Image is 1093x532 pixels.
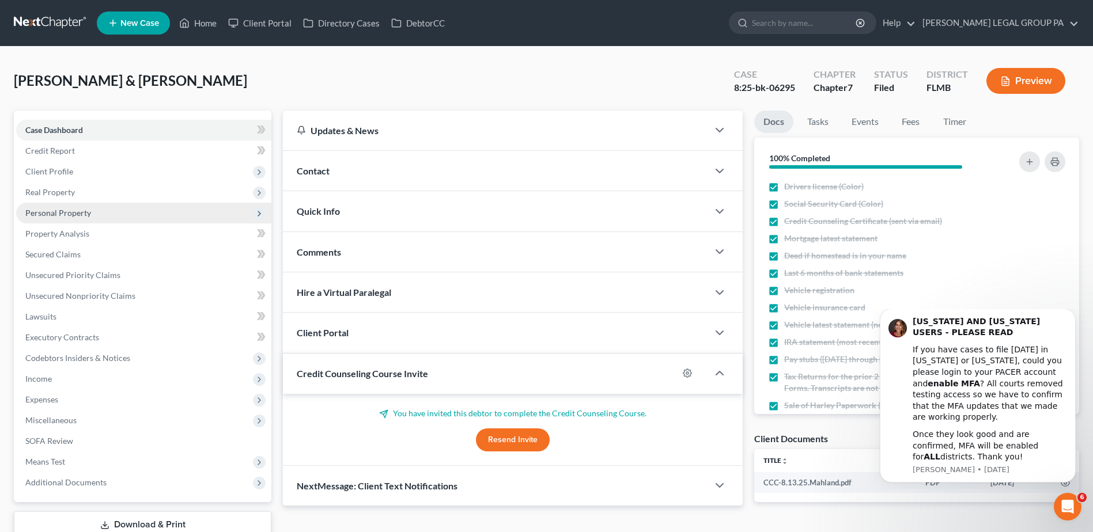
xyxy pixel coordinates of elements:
[763,456,788,465] a: Titleunfold_more
[784,354,906,365] span: Pay stubs ([DATE] through [DATE])
[476,428,550,451] button: Resend Invite
[877,13,916,33] a: Help
[784,215,942,227] span: Credit Counseling Certificate (sent via email)
[173,13,222,33] a: Home
[50,7,205,154] div: Message content
[16,286,271,306] a: Unsecured Nonpriority Claims
[784,233,878,244] span: Mortgage latest statement
[1054,493,1081,520] iframe: Intercom live chat
[784,198,883,210] span: Social Security Card (Color)
[120,19,159,28] span: New Case
[784,371,988,394] span: Tax Returns for the prior 2 years (Including 1099 & w-2's Forms. Transcripts are not permitted)
[798,111,838,133] a: Tasks
[16,223,271,244] a: Property Analysis
[814,68,856,81] div: Chapter
[50,120,205,154] div: Once they look good and are confirmed, MFA will be enabled for districts. Thank you!
[25,229,89,238] span: Property Analysis
[752,12,857,33] input: Search by name...
[25,353,130,363] span: Codebtors Insiders & Notices
[16,140,271,161] a: Credit Report
[14,72,247,89] span: [PERSON_NAME] & [PERSON_NAME]
[917,13,1079,33] a: [PERSON_NAME] LEGAL GROUP PA
[50,7,177,28] b: [US_STATE] AND [US_STATE] USERS - PLEASE READ
[26,10,44,28] img: Profile image for Katie
[297,408,729,419] p: You have invited this debtor to complete the Credit Counseling Course.
[25,125,83,135] span: Case Dashboard
[25,374,52,383] span: Income
[25,436,73,446] span: SOFA Review
[61,143,78,152] b: ALL
[892,111,929,133] a: Fees
[16,265,271,286] a: Unsecured Priority Claims
[50,35,205,114] div: If you have cases to file [DATE] in [US_STATE] or [US_STATE], could you please login to your PACE...
[25,270,120,280] span: Unsecured Priority Claims
[754,111,793,133] a: Docs
[297,480,457,491] span: NextMessage: Client Text Notifications
[25,187,75,197] span: Real Property
[385,13,451,33] a: DebtorCC
[99,70,118,79] b: MFA
[874,81,908,94] div: Filed
[25,415,77,425] span: Miscellaneous
[50,155,205,166] p: Message from Katie, sent 4w ago
[784,250,906,261] span: Deed if homestead is in your name
[16,306,271,327] a: Lawsuits
[16,431,271,451] a: SOFA Review
[297,368,428,379] span: Credit Counseling Course Invite
[1077,493,1087,502] span: 6
[65,70,96,79] b: enable
[784,181,864,192] span: Drivers license (Color)
[863,309,1093,489] iframe: Intercom notifications message
[25,208,91,218] span: Personal Property
[16,244,271,265] a: Secured Claims
[986,68,1065,94] button: Preview
[297,327,349,338] span: Client Portal
[25,146,75,155] span: Credit Report
[926,68,968,81] div: District
[784,302,865,313] span: Vehicle insurance card
[25,457,65,466] span: Means Test
[25,249,81,259] span: Secured Claims
[25,291,135,301] span: Unsecured Nonpriority Claims
[784,284,854,296] span: Vehicle registration
[222,13,297,33] a: Client Portal
[734,81,795,94] div: 8:25-bk-06295
[25,311,56,321] span: Lawsuits
[297,13,385,33] a: Directory Cases
[784,336,955,348] span: IRA statement (most recent statement available)
[25,166,73,176] span: Client Profile
[781,458,788,465] i: unfold_more
[769,153,830,163] strong: 100% Completed
[784,400,936,411] span: Sale of Harley Paperwork (Bill of sale, etc.)
[25,332,99,342] span: Executory Contracts
[926,81,968,94] div: FLMB
[814,81,856,94] div: Chapter
[297,246,341,257] span: Comments
[784,267,903,279] span: Last 6 months of bank statements
[16,120,271,140] a: Case Dashboard
[297,124,694,136] div: Updates & News
[784,319,912,330] span: Vehicle latest statement (need Ford)
[754,472,916,493] td: CCC-8.13.25.Mahland.pdf
[16,327,271,348] a: Executory Contracts
[297,165,330,176] span: Contact
[25,477,107,487] span: Additional Documents
[934,111,975,133] a: Timer
[874,68,908,81] div: Status
[297,287,391,298] span: Hire a Virtual Paralegal
[848,82,853,93] span: 7
[297,206,340,216] span: Quick Info
[25,394,58,404] span: Expenses
[734,68,795,81] div: Case
[754,432,828,444] div: Client Documents
[842,111,888,133] a: Events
